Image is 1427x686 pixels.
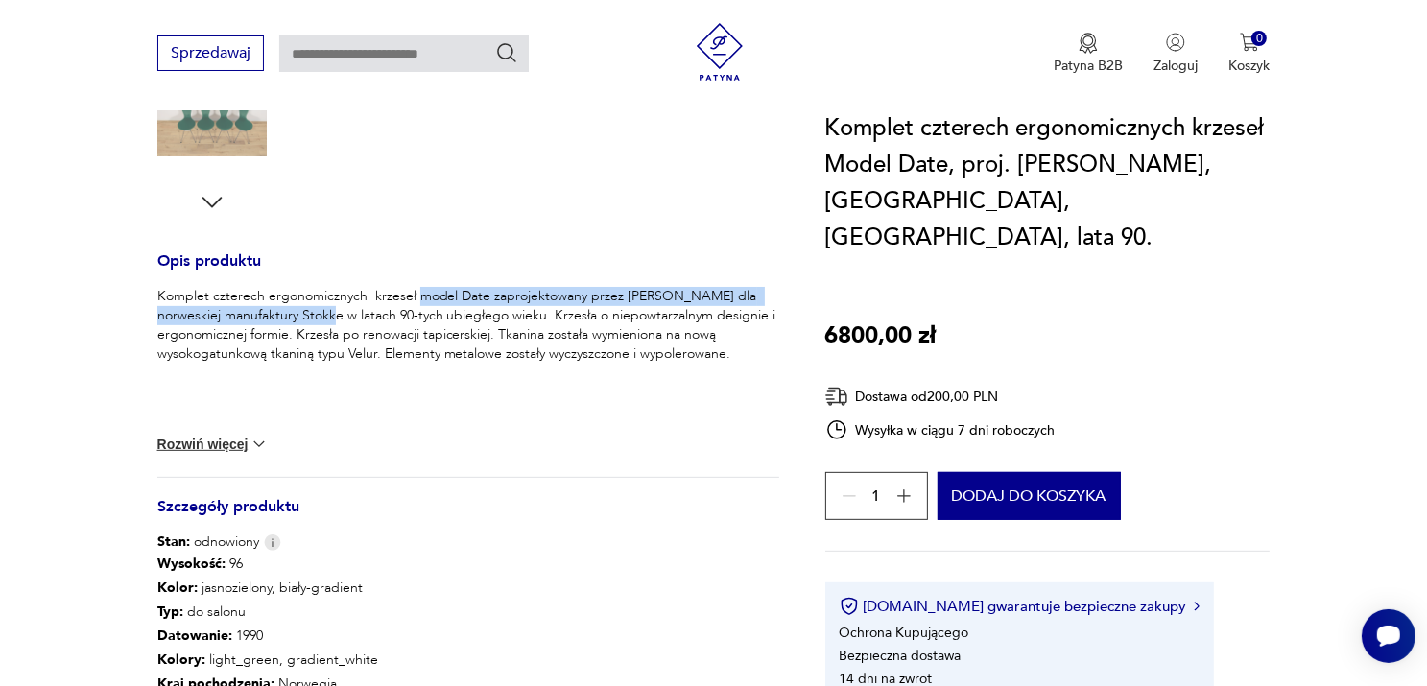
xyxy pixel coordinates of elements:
div: Dostawa od 200,00 PLN [825,385,1056,409]
button: Zaloguj [1153,33,1198,75]
h1: Komplet czterech ergonomicznych krzeseł Model Date, proj. [PERSON_NAME], [GEOGRAPHIC_DATA], [GEOG... [825,110,1271,256]
b: Wysokość : [157,555,226,573]
img: Ikona dostawy [825,385,848,409]
p: Koszyk [1228,57,1270,75]
p: Komplet czterech ergonomicznych krzeseł model Date zaprojektowany przez [PERSON_NAME] dla norwesk... [157,287,779,364]
img: Ikona medalu [1079,33,1098,54]
p: light_green, gradient_white [157,648,378,672]
img: Ikonka użytkownika [1166,33,1185,52]
button: Patyna B2B [1054,33,1123,75]
p: do salonu [157,600,378,624]
img: Zdjęcie produktu Komplet czterech ergonomicznych krzeseł Model Date, proj. Olav Eldoy, Stokke, No... [157,66,267,176]
img: chevron down [250,435,269,454]
button: 0Koszyk [1228,33,1270,75]
button: Dodaj do koszyka [938,472,1121,520]
img: Patyna - sklep z meblami i dekoracjami vintage [691,23,749,81]
p: Zaloguj [1153,57,1198,75]
p: Patyna B2B [1054,57,1123,75]
button: Sprzedawaj [157,35,264,71]
img: Ikona strzałki w prawo [1194,602,1200,611]
div: Wysyłka w ciągu 7 dni roboczych [825,418,1056,441]
img: Info icon [264,534,281,551]
button: [DOMAIN_NAME] gwarantuje bezpieczne zakupy [840,597,1200,616]
iframe: Smartsupp widget button [1362,609,1415,663]
a: Ikona medaluPatyna B2B [1054,33,1123,75]
h3: Szczegóły produktu [157,501,779,532]
b: Kolory : [157,651,205,669]
a: Sprzedawaj [157,48,264,61]
b: Stan: [157,532,190,551]
div: 0 [1251,31,1268,47]
li: Bezpieczna dostawa [840,647,962,665]
img: Ikona koszyka [1240,33,1259,52]
b: Datowanie : [157,627,232,645]
button: Szukaj [495,41,518,64]
button: Rozwiń więcej [157,435,269,454]
p: jasnozielony, biały-gradient [157,576,378,600]
p: 6800,00 zł [825,318,937,354]
h3: Opis produktu [157,255,779,287]
li: Ochrona Kupującego [840,624,969,642]
p: 1990 [157,624,378,648]
span: odnowiony [157,532,259,552]
span: 1 [872,490,881,503]
b: Kolor: [157,579,198,597]
img: Ikona certyfikatu [840,597,859,616]
p: 96 [157,552,378,576]
b: Typ : [157,603,183,621]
